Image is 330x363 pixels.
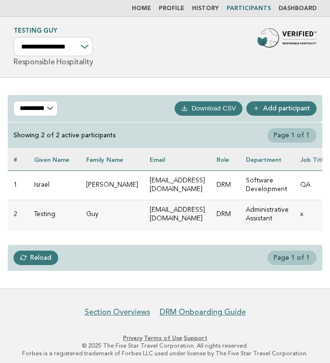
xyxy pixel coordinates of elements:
[28,170,80,200] td: Israel
[211,170,240,200] td: DRM
[240,149,294,170] th: Department
[144,200,211,229] td: [EMAIL_ADDRESS][DOMAIN_NAME]
[211,200,240,229] td: DRM
[8,149,28,170] th: #
[13,28,93,66] h1: Responsible Hospitality
[159,6,184,12] a: Profile
[13,251,58,265] a: Reload
[184,335,207,341] a: Support
[8,350,322,357] p: Forbes is a registered trademark of Forbes LLC used under license by The Five Star Travel Corpora...
[240,170,294,200] td: Software Development
[211,149,240,170] th: Role
[246,101,317,116] a: Add participant
[80,200,144,229] td: Guy
[8,342,322,350] p: © 2025 The Five Star Travel Corporation. All rights reserved.
[85,307,150,317] a: Section Overviews
[13,131,116,140] div: Showing 2 of 2 active participants
[13,28,57,34] a: Testing Guy
[28,149,80,170] th: Given name
[144,335,182,341] a: Terms of Use
[227,6,271,12] a: Participants
[144,149,211,170] th: Email
[144,170,211,200] td: [EMAIL_ADDRESS][DOMAIN_NAME]
[28,200,80,229] td: Testing
[132,6,151,12] a: Home
[160,307,246,317] a: DRM Onboarding Guide
[8,334,322,342] p: · ·
[175,101,242,116] button: Download CSV
[123,335,142,341] a: Privacy
[240,200,294,229] td: Administrative Assistant
[192,6,219,12] a: History
[279,6,317,12] a: Dashboard
[257,28,317,48] img: Forbes Travel Guide
[8,200,28,229] td: 2
[80,170,144,200] td: [PERSON_NAME]
[8,170,28,200] td: 1
[80,149,144,170] th: Family name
